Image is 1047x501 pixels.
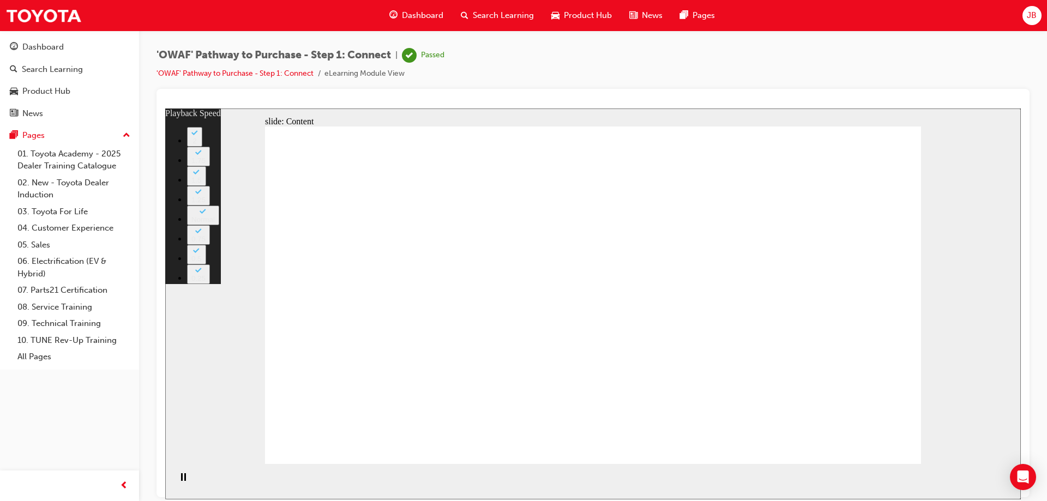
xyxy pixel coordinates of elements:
span: up-icon [123,129,130,143]
a: car-iconProduct Hub [543,4,621,27]
img: Trak [5,3,82,28]
a: 10. TUNE Rev-Up Training [13,332,135,349]
button: Pages [4,125,135,146]
a: 08. Service Training [13,299,135,316]
span: car-icon [10,87,18,96]
a: 07. Parts21 Certification [13,282,135,299]
a: 02. New - Toyota Dealer Induction [13,174,135,203]
a: All Pages [13,348,135,365]
a: Product Hub [4,81,135,101]
span: car-icon [551,9,559,22]
span: pages-icon [10,131,18,141]
span: pages-icon [680,9,688,22]
a: News [4,104,135,124]
div: Passed [421,50,444,61]
div: Pages [22,129,45,142]
span: guage-icon [389,9,398,22]
div: Dashboard [22,41,64,53]
span: Dashboard [402,9,443,22]
a: news-iconNews [621,4,671,27]
li: eLearning Module View [324,68,405,80]
a: Search Learning [4,59,135,80]
a: 03. Toyota For Life [13,203,135,220]
a: search-iconSearch Learning [452,4,543,27]
a: 01. Toyota Academy - 2025 Dealer Training Catalogue [13,146,135,174]
div: Search Learning [22,63,83,76]
button: DashboardSearch LearningProduct HubNews [4,35,135,125]
span: search-icon [10,65,17,75]
span: learningRecordVerb_PASS-icon [402,48,417,63]
span: Pages [693,9,715,22]
span: news-icon [10,109,18,119]
span: Search Learning [473,9,534,22]
a: 09. Technical Training [13,315,135,332]
a: guage-iconDashboard [381,4,452,27]
div: playback controls [5,355,24,391]
a: 'OWAF' Pathway to Purchase - Step 1: Connect [157,69,314,78]
a: 06. Electrification (EV & Hybrid) [13,253,135,282]
span: guage-icon [10,43,18,52]
button: Pause (Ctrl+Alt+P) [5,364,24,383]
span: JB [1027,9,1037,22]
a: Dashboard [4,37,135,57]
span: prev-icon [120,479,128,493]
span: | [395,49,398,62]
span: news-icon [629,9,637,22]
span: Product Hub [564,9,612,22]
a: pages-iconPages [671,4,724,27]
div: Product Hub [22,85,70,98]
a: 05. Sales [13,237,135,253]
span: 'OWAF' Pathway to Purchase - Step 1: Connect [157,49,391,62]
div: News [22,107,43,120]
div: Open Intercom Messenger [1010,464,1036,490]
a: 04. Customer Experience [13,220,135,237]
button: JB [1022,6,1042,25]
span: search-icon [461,9,468,22]
span: News [642,9,663,22]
